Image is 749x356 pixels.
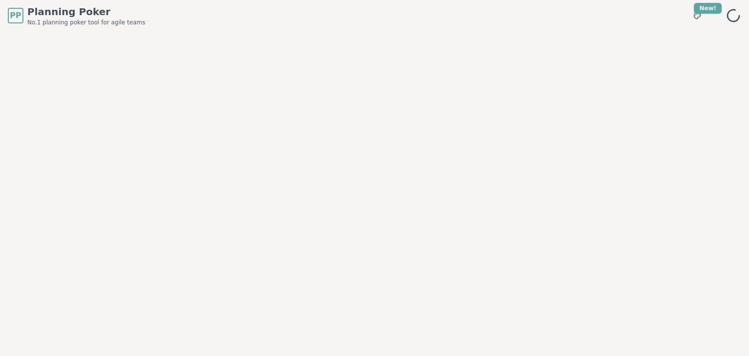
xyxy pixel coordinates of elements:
a: PPPlanning PokerNo.1 planning poker tool for agile teams [8,5,145,26]
button: New! [689,7,706,24]
span: Planning Poker [27,5,145,19]
div: New! [694,3,722,14]
span: PP [10,10,21,21]
span: No.1 planning poker tool for agile teams [27,19,145,26]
